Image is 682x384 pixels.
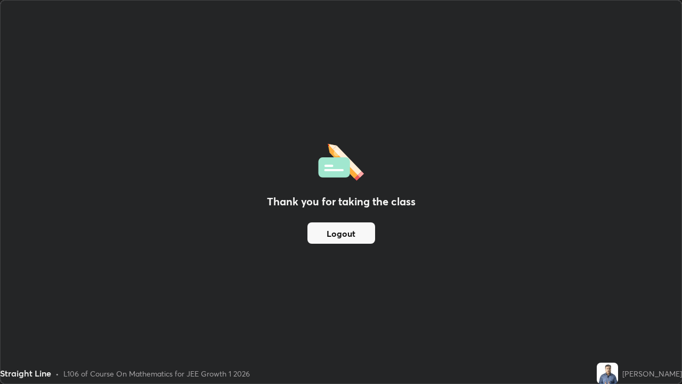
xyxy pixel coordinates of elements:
[267,194,416,210] h2: Thank you for taking the class
[55,368,59,379] div: •
[63,368,250,379] div: L106 of Course On Mathematics for JEE Growth 1 2026
[318,140,364,181] img: offlineFeedback.1438e8b3.svg
[622,368,682,379] div: [PERSON_NAME]
[307,222,375,244] button: Logout
[597,363,618,384] img: b46e901505a44cd682be6eef0f3141f9.jpg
